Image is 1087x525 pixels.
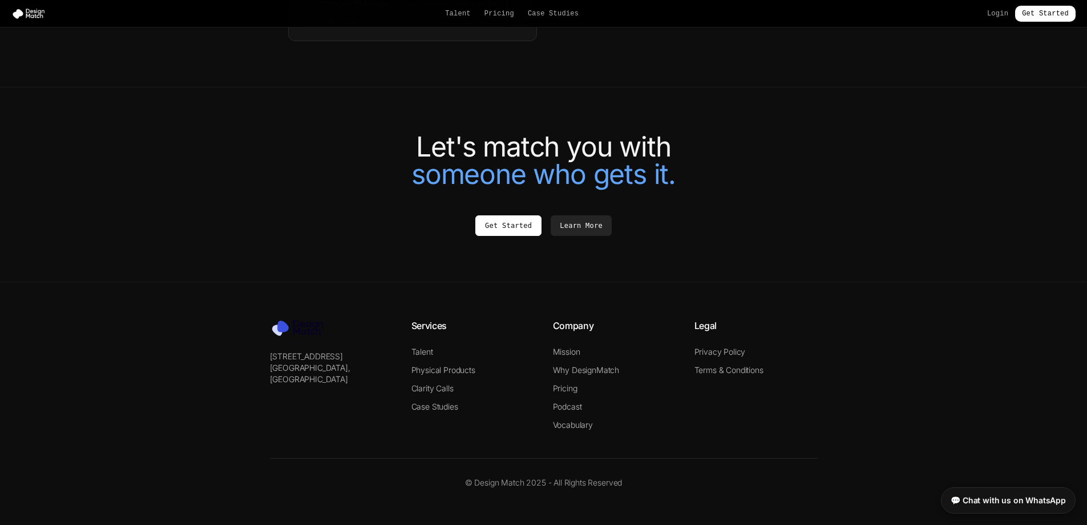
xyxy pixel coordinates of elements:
h2: Let's match you with [224,133,863,188]
img: Design Match [270,319,333,337]
a: Clarity Calls [411,383,454,393]
p: © Design Match 2025 - All Rights Reserved [270,477,818,488]
a: Why DesignMatch [553,365,620,375]
img: Design Match [11,8,50,19]
h4: Company [553,319,676,332]
a: Talent [445,9,471,18]
a: 💬 Chat with us on WhatsApp [941,487,1076,514]
a: Privacy Policy [694,347,746,356]
a: Pricing [484,9,514,18]
a: Terms & Conditions [694,365,763,375]
p: [STREET_ADDRESS] [270,351,393,362]
h4: Services [411,319,535,332]
h4: Legal [694,319,818,332]
a: Learn More [551,215,612,236]
p: [GEOGRAPHIC_DATA], [GEOGRAPHIC_DATA] [270,362,393,385]
span: someone who gets it. [411,157,676,191]
a: Case Studies [528,9,579,18]
a: Talent [411,347,433,356]
a: Login [987,9,1008,18]
a: Podcast [553,402,582,411]
a: Get Started [475,215,542,236]
a: Physical Products [411,365,475,375]
a: Pricing [553,383,577,393]
a: Case Studies [411,402,458,411]
a: Get Started [1015,6,1076,22]
a: Vocabulary [553,420,593,430]
a: Mission [553,347,580,356]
